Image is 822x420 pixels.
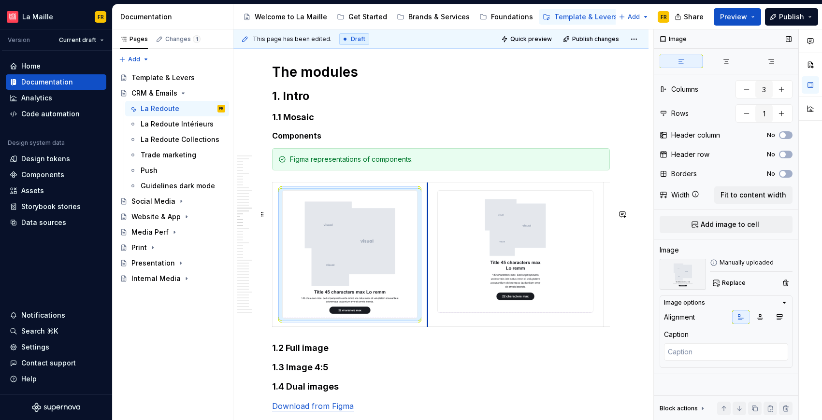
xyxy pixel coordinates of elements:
h4: 1.1 Mosaic [272,112,610,123]
img: 6e0f84dd-f2ea-4b5b-b655-412adb6951d4.png [660,259,706,290]
span: Draft [351,35,365,43]
a: Home [6,58,106,74]
div: Get Started [348,12,387,22]
span: Add [128,56,140,63]
h4: 1.2 Full image [272,342,610,354]
div: Design system data [8,139,65,147]
div: Changes [165,35,201,43]
div: CRM & Emails [131,88,177,98]
a: Download from Figma [272,401,354,411]
a: Settings [6,339,106,355]
label: No [767,131,775,139]
span: Current draft [59,36,96,44]
div: Code automation [21,109,80,119]
div: Rows [671,109,689,118]
a: Supernova Logo [32,403,80,412]
div: Print [131,243,147,252]
span: Publish [779,12,804,22]
button: Help [6,371,106,387]
div: Width [671,190,690,200]
a: Internal Media [116,271,229,286]
a: CRM & Emails [116,85,229,101]
a: Social Media [116,194,229,209]
span: Fit to content width [721,190,786,200]
button: Replace [710,276,750,290]
a: La Redoute Intérieurs [125,116,229,132]
button: Share [670,8,710,26]
a: Design tokens [6,151,106,167]
a: Components [6,167,106,182]
a: Presentation [116,255,229,271]
button: Quick preview [498,32,556,46]
div: Home [21,61,41,71]
div: Media Perf [131,227,169,237]
h4: 1.4 Dual images [272,381,610,392]
div: Social Media [131,196,175,206]
button: Publish changes [560,32,623,46]
a: Analytics [6,90,106,106]
div: Trade marketing [141,150,196,160]
a: Data sources [6,215,106,230]
a: Media Perf [116,224,229,240]
a: Trade marketing [125,147,229,163]
button: Add [116,53,152,66]
a: Template & Levers [539,9,621,25]
a: Get Started [333,9,391,25]
span: Quick preview [510,35,552,43]
div: Manually uploaded [710,259,793,266]
div: Caption [664,330,689,339]
div: FR [98,13,104,21]
a: La RedouteFR [125,101,229,116]
div: Assets [21,186,44,196]
button: Search ⌘K [6,323,106,339]
label: No [767,151,775,158]
div: Components [21,170,64,180]
a: Documentation [6,74,106,90]
div: Foundations [491,12,533,22]
button: Preview [714,8,761,26]
div: Analytics [21,93,52,103]
span: Preview [720,12,747,22]
div: La Redoute [141,104,179,113]
div: Template & Levers [554,12,618,22]
div: Page tree [239,7,614,27]
div: Image [660,245,679,255]
div: Settings [21,342,49,352]
div: Data sources [21,218,66,227]
div: Storybook stories [21,202,81,211]
span: Share [684,12,704,22]
span: Add image to cell [701,220,759,229]
button: Add [616,10,652,24]
a: Guidelines dark mode [125,178,229,194]
div: Contact support [21,358,76,368]
a: Print [116,240,229,255]
div: Version [8,36,30,44]
a: Website & App [116,209,229,224]
a: Brands & Services [393,9,474,25]
div: Template & Levers [131,73,195,83]
div: Columns [671,84,698,94]
div: Alignment [664,312,695,322]
button: Current draft [55,33,108,47]
button: Publish [765,8,818,26]
button: La MailleFR [2,6,110,27]
h4: 1.3 Image 4:5 [272,362,610,373]
span: This page has been edited. [253,35,332,43]
div: Search ⌘K [21,326,58,336]
a: Welcome to La Maille [239,9,331,25]
a: Template & Levers [116,70,229,85]
div: La Redoute Collections [141,135,219,144]
div: Borders [671,169,697,179]
div: Header column [671,130,720,140]
label: No [767,170,775,178]
button: Image options [664,299,788,307]
div: Design tokens [21,154,70,164]
img: f15b4b9a-d43c-4bd8-bdfb-9b20b89b7814.png [7,11,18,23]
div: La Redoute Intérieurs [141,119,214,129]
div: Website & App [131,212,181,222]
button: Notifications [6,308,106,323]
div: Push [141,166,158,175]
a: Storybook stories [6,199,106,214]
a: Push [125,163,229,178]
button: Add image to cell [660,216,793,233]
